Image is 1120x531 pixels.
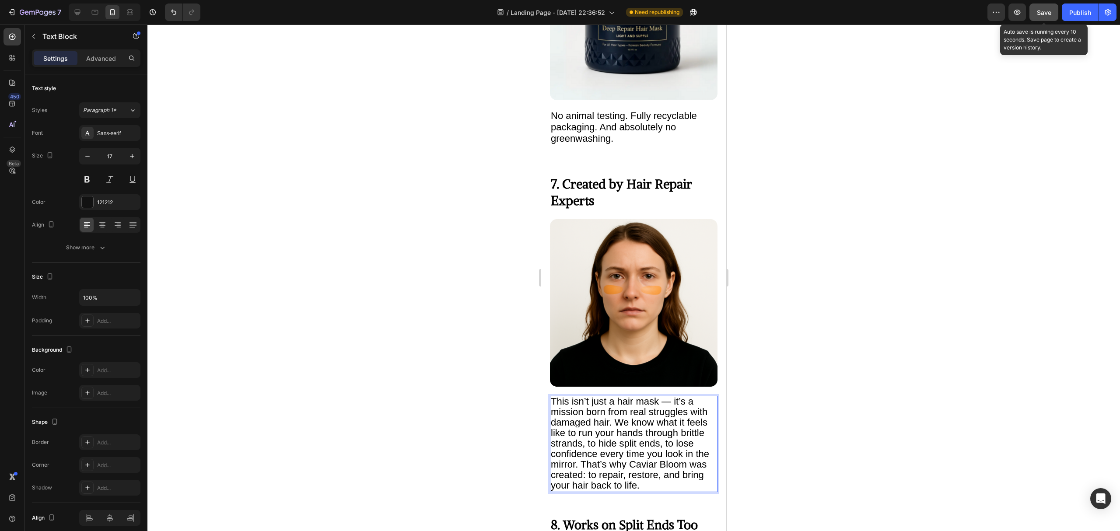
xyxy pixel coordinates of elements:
[79,102,140,118] button: Paragraph 1*
[32,366,45,374] div: Color
[80,290,140,305] input: Auto
[32,240,140,255] button: Show more
[32,484,52,492] div: Shadow
[1090,488,1111,509] div: Open Intercom Messenger
[32,129,43,137] div: Font
[97,129,138,137] div: Sans-serif
[42,31,117,42] p: Text Block
[32,416,60,428] div: Shape
[1062,3,1099,21] button: Publish
[10,493,157,508] span: 8. Works on Split Ends Too
[32,293,46,301] div: Width
[507,8,509,17] span: /
[32,461,49,469] div: Corner
[32,438,49,446] div: Border
[32,219,56,231] div: Align
[635,8,679,16] span: Need republishing
[97,389,138,397] div: Add...
[541,24,726,531] iframe: Design area
[3,3,65,21] button: 7
[7,160,21,167] div: Beta
[32,106,47,114] div: Styles
[1029,3,1058,21] button: Save
[32,198,45,206] div: Color
[1037,9,1051,16] span: Save
[97,484,138,492] div: Add...
[97,199,138,206] div: 121212
[83,106,116,114] span: Paragraph 1*
[165,3,200,21] div: Undo/Redo
[66,243,107,252] div: Show more
[32,150,55,162] div: Size
[32,271,55,283] div: Size
[97,367,138,374] div: Add...
[97,439,138,447] div: Add...
[86,54,116,63] p: Advanced
[1069,8,1091,17] div: Publish
[32,389,47,397] div: Image
[43,54,68,63] p: Settings
[97,461,138,469] div: Add...
[32,84,56,92] div: Text style
[57,7,61,17] p: 7
[32,317,52,325] div: Padding
[511,8,605,17] span: Landing Page - [DATE] 22:36:52
[97,317,138,325] div: Add...
[32,512,57,524] div: Align
[8,93,21,100] div: 450
[32,344,74,356] div: Background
